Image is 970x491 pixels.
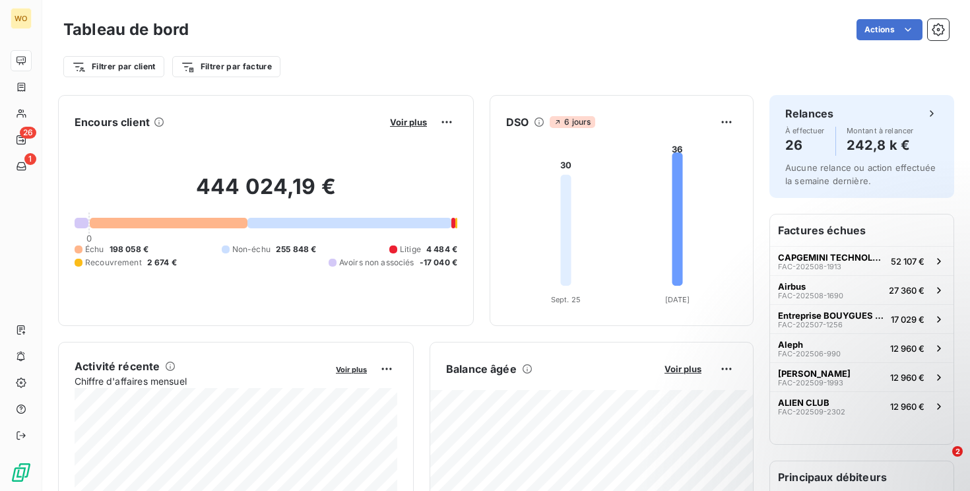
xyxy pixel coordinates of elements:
[778,292,843,300] span: FAC-202508-1690
[778,281,806,292] span: Airbus
[63,56,164,77] button: Filtrer par client
[785,127,825,135] span: À effectuer
[778,321,843,329] span: FAC-202507-1256
[75,174,457,213] h2: 444 024,19 €
[276,244,316,255] span: 255 848 €
[63,18,189,42] h3: Tableau de bord
[785,135,825,156] h4: 26
[891,256,924,267] span: 52 107 €
[336,365,367,374] span: Voir plus
[386,116,431,128] button: Voir plus
[110,244,148,255] span: 198 058 €
[75,114,150,130] h6: Encours client
[446,361,517,377] h6: Balance âgée
[86,233,92,244] span: 0
[770,333,954,362] button: AlephFAC-202506-99012 960 €
[339,257,414,269] span: Avoirs non associés
[891,314,924,325] span: 17 029 €
[390,117,427,127] span: Voir plus
[75,358,160,374] h6: Activité récente
[172,56,280,77] button: Filtrer par facture
[85,244,104,255] span: Échu
[420,257,457,269] span: -17 040 €
[661,363,705,375] button: Voir plus
[890,343,924,354] span: 12 960 €
[232,244,271,255] span: Non-échu
[550,116,595,128] span: 6 jours
[778,310,886,321] span: Entreprise BOUYGUES BATIMENT ILE DE FRANCE - REP
[778,350,841,358] span: FAC-202506-990
[11,8,32,29] div: WO
[778,339,803,350] span: Aleph
[20,127,36,139] span: 26
[847,135,914,156] h4: 242,8 k €
[847,127,914,135] span: Montant à relancer
[665,295,690,304] tspan: [DATE]
[778,263,841,271] span: FAC-202508-1913
[426,244,457,255] span: 4 484 €
[506,114,529,130] h6: DSO
[785,162,936,186] span: Aucune relance ou action effectuée la semaine dernière.
[332,363,371,375] button: Voir plus
[770,275,954,304] button: AirbusFAC-202508-169027 360 €
[770,214,954,246] h6: Factures échues
[952,446,963,457] span: 2
[24,153,36,165] span: 1
[778,252,886,263] span: CAPGEMINI TECHNOLOGY SERVICES
[147,257,177,269] span: 2 674 €
[889,285,924,296] span: 27 360 €
[11,462,32,483] img: Logo LeanPay
[770,304,954,333] button: Entreprise BOUYGUES BATIMENT ILE DE FRANCE - REPFAC-202507-125617 029 €
[770,246,954,275] button: CAPGEMINI TECHNOLOGY SERVICESFAC-202508-191352 107 €
[75,374,327,388] span: Chiffre d'affaires mensuel
[857,19,922,40] button: Actions
[664,364,701,374] span: Voir plus
[85,257,142,269] span: Recouvrement
[551,295,581,304] tspan: Sept. 25
[925,446,957,478] iframe: Intercom live chat
[400,244,421,255] span: Litige
[785,106,833,121] h6: Relances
